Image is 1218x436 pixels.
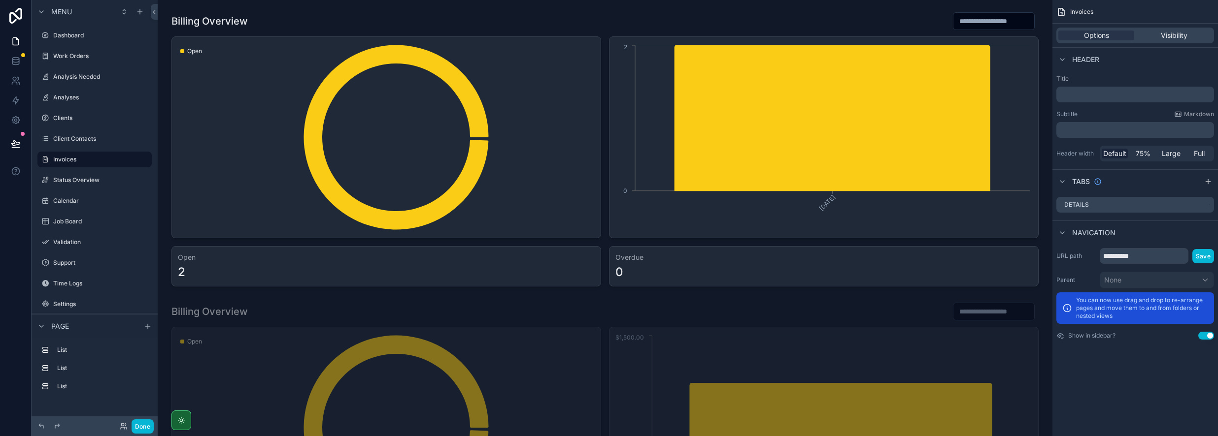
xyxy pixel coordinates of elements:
[1064,201,1089,209] label: Details
[53,73,150,81] label: Analysis Needed
[53,280,150,287] label: Time Logs
[53,52,150,60] label: Work Orders
[32,338,158,404] div: scrollable content
[1056,252,1096,260] label: URL path
[1056,122,1214,138] div: scrollable content
[57,382,148,390] label: List
[53,259,150,267] label: Support
[1104,275,1121,285] span: None
[53,176,150,184] label: Status Overview
[1056,75,1214,83] label: Title
[1072,177,1090,187] span: Tabs
[53,218,150,225] label: Job Board
[51,321,69,331] span: Page
[53,135,150,143] label: Client Contacts
[1194,149,1205,158] span: Full
[37,296,152,312] a: Settings
[53,197,150,205] label: Calendar
[1174,110,1214,118] a: Markdown
[1056,110,1078,118] label: Subtitle
[37,28,152,43] a: Dashboard
[37,276,152,291] a: Time Logs
[1136,149,1150,158] span: 75%
[37,48,152,64] a: Work Orders
[1100,272,1214,288] button: None
[37,110,152,126] a: Clients
[1056,87,1214,102] div: scrollable content
[57,364,148,372] label: List
[53,300,150,308] label: Settings
[1068,332,1116,340] label: Show in sidebar?
[53,238,150,246] label: Validation
[37,234,152,250] a: Validation
[37,193,152,209] a: Calendar
[53,114,150,122] label: Clients
[1192,249,1214,263] button: Save
[1084,31,1109,40] span: Options
[53,156,146,163] label: Invoices
[1161,31,1187,40] span: Visibility
[1103,149,1126,158] span: Default
[37,255,152,271] a: Support
[37,69,152,85] a: Analysis Needed
[37,214,152,229] a: Job Board
[37,131,152,147] a: Client Contacts
[132,419,154,434] button: Done
[1162,149,1181,158] span: Large
[1184,110,1214,118] span: Markdown
[1056,276,1096,284] label: Parent
[53,31,150,39] label: Dashboard
[37,90,152,105] a: Analyses
[53,93,150,101] label: Analyses
[1070,8,1093,16] span: Invoices
[1076,296,1208,320] p: You can now use drag and drop to re-arrange pages and move them to and from folders or nested views
[1056,150,1096,157] label: Header width
[51,7,72,17] span: Menu
[1072,228,1116,238] span: Navigation
[37,152,152,167] a: Invoices
[37,172,152,188] a: Status Overview
[57,346,148,354] label: List
[1072,55,1099,64] span: Header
